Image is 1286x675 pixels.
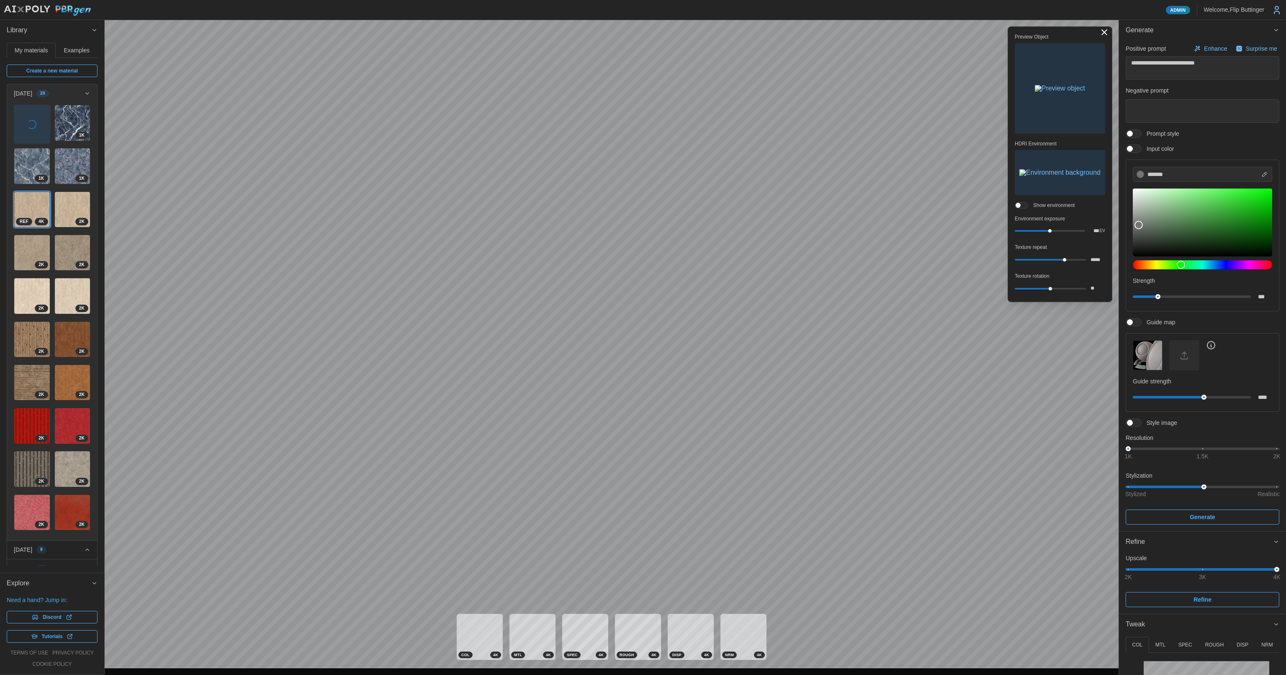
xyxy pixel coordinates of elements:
button: Guide map [1133,340,1163,370]
img: TwZWq1MNvAKStnXUQM4S [14,365,50,401]
img: KDogp2ILD4LTRjJKBdZU [14,451,50,487]
p: MTL [1155,641,1165,649]
a: lyfDzu39ZKDG8sHX6vHq2K [54,408,91,444]
span: Tutorials [42,631,63,642]
p: Stylization [1126,471,1279,480]
p: EV [1100,229,1105,233]
img: AIxPoly PBRgen [3,5,91,16]
span: 2 K [39,521,44,528]
img: s4yuekZc6WS7PQWeBiBd [55,235,90,271]
span: 2 K [79,521,85,528]
span: Generate [1190,510,1215,524]
button: Generate [1126,509,1279,525]
span: 2 K [39,348,44,355]
p: [DATE] [14,564,32,573]
a: 4hlNP0lpzArIxt2pUGqH2K [54,494,91,531]
span: Admin [1170,6,1186,14]
p: HDRI Environment [1015,140,1105,147]
span: 9 [40,546,43,553]
a: s4yuekZc6WS7PQWeBiBd2K [54,235,91,271]
span: Show environment [1028,202,1075,209]
span: Prompt style [1142,129,1179,138]
p: SPEC [1178,641,1192,649]
a: sStQXQfhPLh8M7Wz4y902K [54,191,91,228]
p: Resolution [1126,434,1279,442]
p: Upscale [1126,554,1279,562]
a: GvB6oKPjjtnQlBznGppP2K [54,451,91,487]
a: fHZF18b47FZigwPMczyx2K [14,494,50,531]
p: Surprise me [1246,44,1279,53]
button: Toggle viewport controls [1098,26,1110,38]
span: Library [7,20,91,41]
a: KDogp2ILD4LTRjJKBdZU2K [14,451,50,487]
span: 4 K [757,652,762,658]
a: oIH0UH4U8jX0WXVJYDMU1K [14,148,50,184]
a: 7eE8ueEukj4KpldimI8q2K [14,235,50,271]
p: Need a hand? Jump in: [7,596,98,604]
img: qvr7tGoUrSDHz1OgtkEY [55,105,90,141]
button: Environment background [1015,150,1105,195]
span: 2 K [79,261,85,268]
img: 4hlNP0lpzArIxt2pUGqH [55,495,90,530]
span: MTL [514,652,522,658]
p: [DATE] [14,546,32,554]
span: 4 K [704,652,709,658]
a: z3NV1PoKoX9rlBZghIMy2K [54,278,91,314]
img: Preview object [1035,85,1085,92]
span: Discord [43,611,62,623]
span: Style image [1142,419,1177,427]
span: 1 K [79,132,85,139]
span: 2 K [79,348,85,355]
a: AjyFNGQAq55SWgxcipq52K [14,408,50,444]
button: [DATE]25 [7,559,97,578]
a: XASl8ERkj9z7iYzFQCqe1K [54,148,91,184]
p: Enhance [1204,44,1229,53]
a: terms of use [10,649,48,657]
img: z3NV1PoKoX9rlBZghIMy [55,278,90,314]
div: Refine [1126,537,1273,547]
p: Negative prompt [1126,86,1279,95]
span: Create a new material [26,65,78,77]
img: U0rokpEeasBnE9qNnvdm [14,322,50,357]
span: 4 K [493,652,498,658]
a: qvr7tGoUrSDHz1OgtkEY1K [54,105,91,141]
button: Enhance [1192,43,1229,54]
span: 25 [40,566,45,572]
a: Discord [7,611,98,623]
img: XASl8ERkj9z7iYzFQCqe [55,148,90,184]
p: Welcome, Flip Buttinger [1204,5,1264,14]
span: COL [461,652,470,658]
span: 4 K [546,652,551,658]
a: cookie policy [32,661,72,668]
span: Guide map [1142,318,1175,326]
img: oIH0UH4U8jX0WXVJYDMU [14,148,50,184]
img: CdGuatSdldAUJ4eSUfrj [55,322,90,357]
span: 2 K [79,218,85,225]
p: Environment exposure [1015,215,1105,222]
img: Guide map [1133,341,1162,370]
img: icPMVKgyJjlucHYJhuv2 [55,365,90,401]
span: 1 K [39,175,44,182]
span: 2 K [79,435,85,442]
img: JZw3YYzdJ190Gbzmy58t [14,278,50,314]
span: SPEC [567,652,578,658]
span: 4 K [651,652,656,658]
div: [DATE]20 [7,103,97,540]
span: NRM [725,652,734,658]
span: 2 K [39,261,44,268]
span: 2 K [79,391,85,398]
span: 4 K [39,218,44,225]
button: Refine [1119,532,1286,552]
a: U0rokpEeasBnE9qNnvdm2K [14,321,50,358]
p: COL [1132,641,1142,649]
span: 1 K [79,175,85,182]
a: qjLGuHsj9AfDs9RYvPBW4KREF [14,191,50,228]
img: Environment background [1019,169,1101,176]
p: Guide strength [1133,377,1272,385]
button: Refine [1126,592,1279,607]
img: 7eE8ueEukj4KpldimI8q [14,235,50,271]
span: REF [20,218,28,225]
a: CdGuatSdldAUJ4eSUfrj2K [54,321,91,358]
span: Explore [7,573,91,594]
p: Strength [1133,277,1272,285]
